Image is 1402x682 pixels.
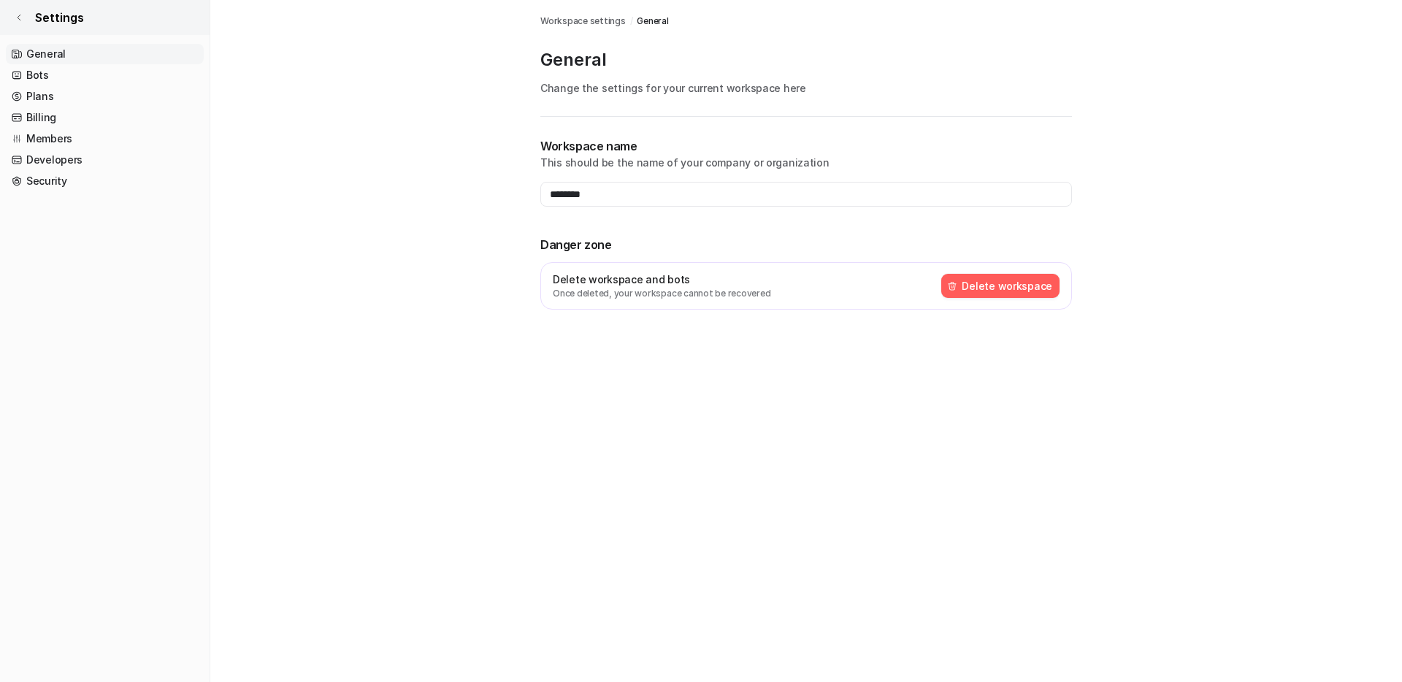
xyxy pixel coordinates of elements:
[6,171,204,191] a: Security
[553,287,770,300] p: Once deleted, your workspace cannot be recovered
[6,129,204,149] a: Members
[630,15,633,28] span: /
[6,150,204,170] a: Developers
[6,65,204,85] a: Bots
[540,80,1072,96] p: Change the settings for your current workspace here
[637,15,668,28] a: General
[540,155,1072,170] p: This should be the name of your company or organization
[540,15,626,28] a: Workspace settings
[540,48,1072,72] p: General
[540,236,1072,253] p: Danger zone
[6,107,204,128] a: Billing
[35,9,84,26] span: Settings
[6,44,204,64] a: General
[540,137,1072,155] p: Workspace name
[941,274,1060,298] button: Delete workspace
[6,86,204,107] a: Plans
[553,272,770,287] p: Delete workspace and bots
